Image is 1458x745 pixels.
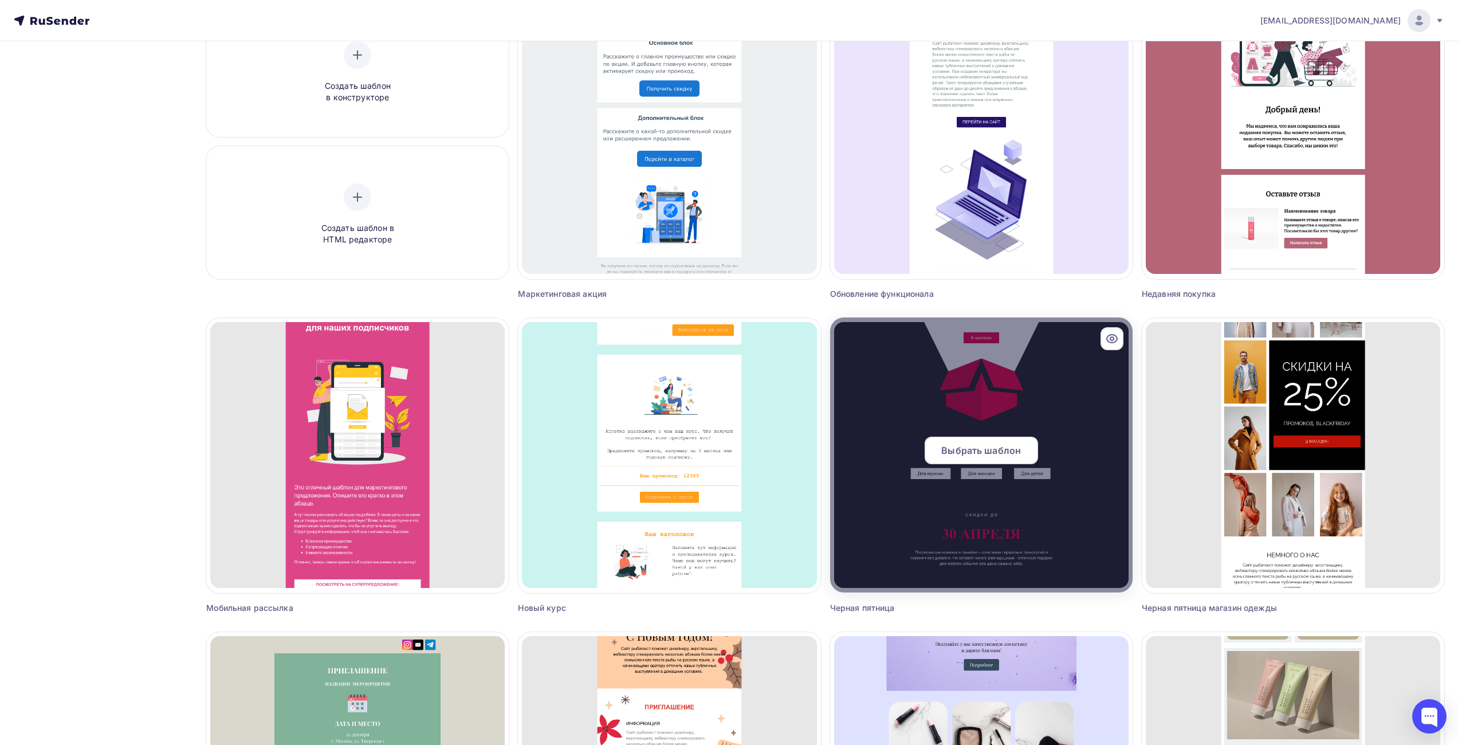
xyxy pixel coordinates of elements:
[830,288,1002,300] div: Обновление функционала
[518,602,690,614] div: Новый курс
[1260,15,1401,26] span: [EMAIL_ADDRESS][DOMAIN_NAME]
[303,80,412,104] span: Создать шаблон в конструкторе
[303,222,412,246] span: Создать шаблон в HTML редакторе
[941,444,1021,457] span: Выбрать шаблон
[1142,602,1314,614] div: Черная пятница магазин одежды
[1260,9,1444,32] a: [EMAIL_ADDRESS][DOMAIN_NAME]
[1142,288,1314,300] div: Недавняя покупка
[518,288,690,300] div: Маркетинговая акция
[830,602,1002,614] div: Черная пятница
[206,602,378,614] div: Мобильная рассылка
